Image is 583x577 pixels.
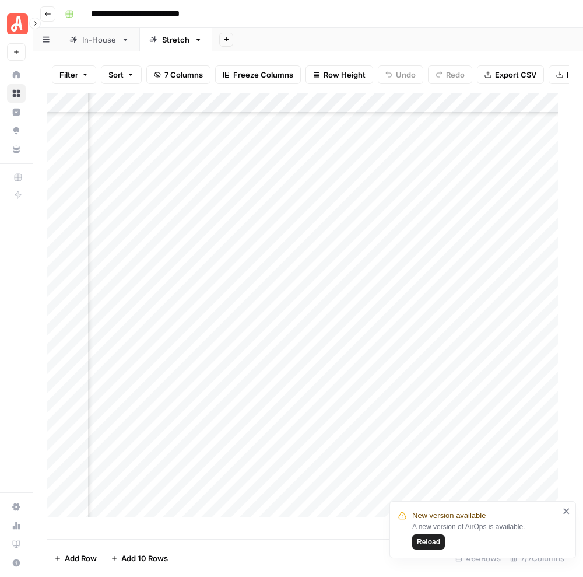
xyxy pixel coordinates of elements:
[7,103,26,121] a: Insights
[7,121,26,140] a: Opportunities
[162,34,189,46] div: Stretch
[305,65,373,84] button: Row Height
[324,69,366,81] span: Row Height
[477,65,544,84] button: Export CSV
[412,534,445,550] button: Reload
[146,65,210,84] button: 7 Columns
[7,498,26,516] a: Settings
[378,65,423,84] button: Undo
[495,69,536,81] span: Export CSV
[451,549,505,568] div: 464 Rows
[215,65,301,84] button: Freeze Columns
[7,65,26,84] a: Home
[7,516,26,535] a: Usage
[563,506,571,516] button: close
[7,9,26,39] button: Workspace: Angi
[59,69,78,81] span: Filter
[7,13,28,34] img: Angi Logo
[7,84,26,103] a: Browse
[233,69,293,81] span: Freeze Columns
[59,28,139,51] a: In-House
[417,537,440,547] span: Reload
[139,28,212,51] a: Stretch
[446,69,465,81] span: Redo
[121,552,168,564] span: Add 10 Rows
[65,552,97,564] span: Add Row
[428,65,472,84] button: Redo
[52,65,96,84] button: Filter
[505,549,569,568] div: 7/7 Columns
[7,554,26,572] button: Help + Support
[101,65,142,84] button: Sort
[82,34,117,46] div: In-House
[7,140,26,159] a: Your Data
[104,549,175,568] button: Add 10 Rows
[108,69,124,81] span: Sort
[7,535,26,554] a: Learning Hub
[412,522,559,550] div: A new version of AirOps is available.
[412,510,486,522] span: New version available
[164,69,203,81] span: 7 Columns
[396,69,416,81] span: Undo
[47,549,104,568] button: Add Row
